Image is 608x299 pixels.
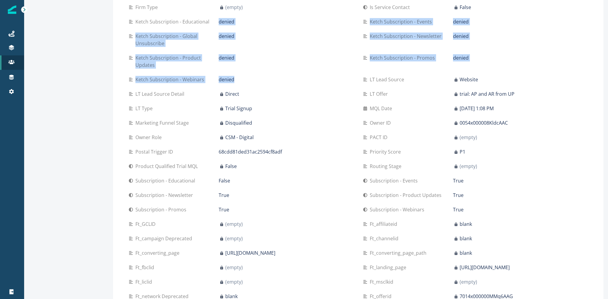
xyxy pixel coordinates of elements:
[219,192,229,199] p: True
[460,235,472,242] p: blank
[135,206,189,213] p: Subscription - Promos
[219,33,234,40] p: denied
[225,105,252,112] p: Trial Signup
[460,249,472,257] p: blank
[135,54,219,69] p: Ketch Subscription - Product Updates
[135,148,176,155] p: Postal Trigger ID
[370,54,437,61] p: Ketch Subscription - Promos
[453,18,469,25] p: denied
[370,33,444,40] p: Ketch Subscription - Newsletter
[219,148,282,155] p: 68cdd81ded31ac2594cf8adf
[135,249,182,257] p: ft_converting_page
[453,54,469,61] p: denied
[225,235,243,242] p: (empty)
[135,163,200,170] p: Product Qualified Trial MQL
[453,177,464,184] p: True
[460,220,472,228] p: blank
[370,220,400,228] p: ft_affiliateid
[453,206,464,213] p: True
[135,4,160,11] p: Firm Type
[460,76,478,83] p: Website
[225,264,243,271] p: (empty)
[135,18,212,25] p: Ketch Subscription - Educational
[370,119,393,126] p: Owner ID
[135,105,155,112] p: LT Type
[370,206,427,213] p: Subscription - Webinars
[135,235,195,242] p: ft_campaign Deprecated
[219,54,234,61] p: denied
[460,134,477,141] p: (empty)
[135,220,158,228] p: ft_GCLID
[460,119,508,126] p: 0054x000008KldcAAC
[460,278,477,285] p: (empty)
[225,163,237,170] p: False
[370,177,420,184] p: Subscription - Events
[370,4,412,11] p: Is Service Contact
[370,278,396,285] p: ft_msclkid
[460,163,477,170] p: (empty)
[453,192,464,199] p: True
[460,90,515,98] p: trial: AP and AR from UP
[460,264,510,271] p: [URL][DOMAIN_NAME]
[135,134,164,141] p: Owner Role
[225,249,275,257] p: [URL][DOMAIN_NAME]
[135,278,154,285] p: ft_liclid
[135,192,195,199] p: Subscription - Newsletter
[370,18,434,25] p: Ketch Subscription - Events
[219,177,230,184] p: False
[225,4,243,11] p: (empty)
[219,206,229,213] p: True
[135,119,191,126] p: Marketing Funnel Stage
[460,148,465,155] p: P1
[370,90,390,98] p: LT Offer
[370,163,404,170] p: Routing Stage
[225,119,252,126] p: Disqualified
[370,134,390,141] p: PACT ID
[370,76,407,83] p: LT Lead Source
[370,264,409,271] p: ft_landing_page
[135,76,207,83] p: Ketch Subscription - Webinars
[225,220,243,228] p: (empty)
[225,278,243,285] p: (empty)
[135,264,157,271] p: ft_fbclid
[453,33,469,40] p: denied
[135,33,219,47] p: Ketch Subscription - Global Unsubscribe
[225,90,239,98] p: Direct
[460,105,494,112] p: [DATE] 1:08 PM
[135,90,187,98] p: LT Lead Source Detail
[219,18,234,25] p: denied
[225,134,254,141] p: CSM - Digital
[370,105,394,112] p: MQL date
[135,177,198,184] p: Subscription - Educational
[8,5,16,14] img: Inflection
[370,249,429,257] p: ft_converting_page_path
[460,4,471,11] p: False
[370,148,403,155] p: Priority Score
[370,235,401,242] p: ft_channelid
[370,192,444,199] p: Subscription - Product Updates
[219,76,234,83] p: denied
